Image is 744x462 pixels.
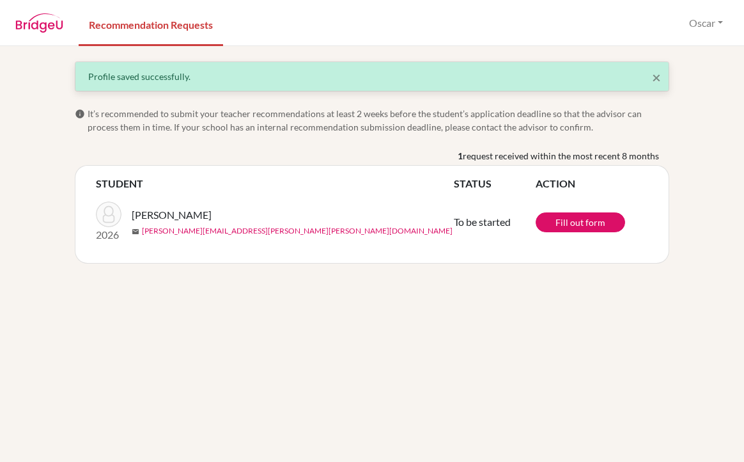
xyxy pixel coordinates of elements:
span: request received within the most recent 8 months [463,149,659,163]
span: To be started [454,216,511,228]
span: mail [132,228,139,235]
a: [PERSON_NAME][EMAIL_ADDRESS][PERSON_NAME][PERSON_NAME][DOMAIN_NAME] [142,225,453,237]
th: STUDENT [96,176,454,191]
img: BridgeU logo [15,13,63,33]
button: Oscar [683,11,729,35]
th: STATUS [454,176,536,191]
div: Profile saved successfully. [88,70,656,83]
img: Beqiri, Leona [96,202,121,227]
a: Fill out form [536,212,625,232]
span: [PERSON_NAME] [132,207,212,223]
span: info [75,109,85,119]
button: Close [652,70,661,85]
th: ACTION [536,176,648,191]
span: × [652,68,661,86]
b: 1 [458,149,463,163]
p: 2026 [96,227,121,243]
span: It’s recommended to submit your teacher recommendations at least 2 weeks before the student’s app... [88,107,669,134]
a: Recommendation Requests [79,2,223,46]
